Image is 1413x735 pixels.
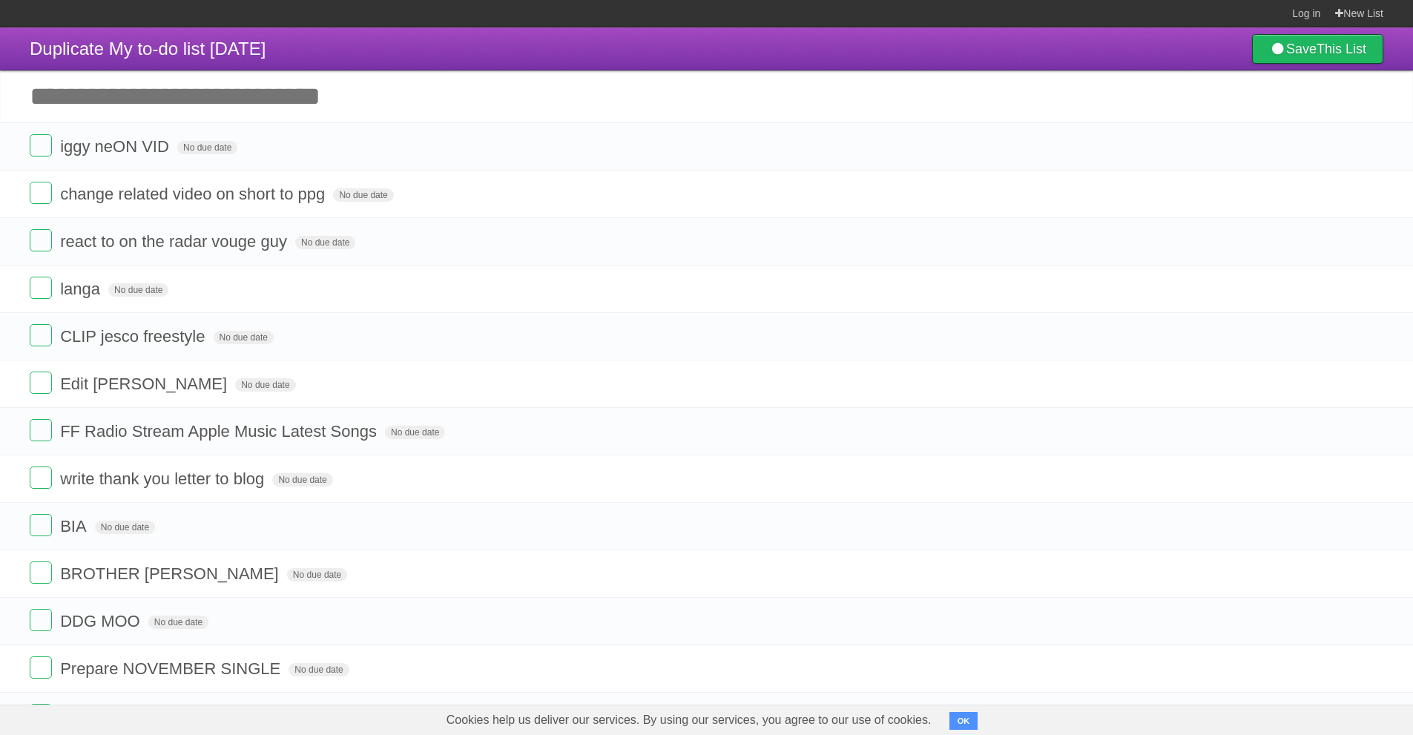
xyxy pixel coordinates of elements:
[30,229,52,251] label: Done
[30,561,52,584] label: Done
[60,517,90,535] span: BIA
[60,469,268,488] span: write thank you letter to blog
[949,712,978,730] button: OK
[60,422,381,441] span: FF Radio Stream Apple Music Latest Songs
[30,704,52,726] label: Done
[30,39,266,59] span: Duplicate My to-do list [DATE]
[272,473,332,487] span: No due date
[60,137,173,156] span: iggy neON VID
[60,612,144,630] span: DDG MOO
[60,564,283,583] span: BROTHER [PERSON_NAME]
[60,375,231,393] span: Edit [PERSON_NAME]
[432,705,946,735] span: Cookies help us deliver our services. By using our services, you agree to our use of cookies.
[30,372,52,394] label: Done
[60,185,329,203] span: change related video on short to ppg
[1252,34,1383,64] a: SaveThis List
[30,609,52,631] label: Done
[30,656,52,679] label: Done
[30,467,52,489] label: Done
[30,134,52,156] label: Done
[177,141,237,154] span: No due date
[30,324,52,346] label: Done
[385,426,445,439] span: No due date
[148,616,208,629] span: No due date
[60,327,208,346] span: CLIP jesco freestyle
[289,663,349,676] span: No due date
[108,283,168,297] span: No due date
[30,182,52,204] label: Done
[60,659,284,678] span: Prepare NOVEMBER SINGLE
[214,331,274,344] span: No due date
[30,514,52,536] label: Done
[30,419,52,441] label: Done
[333,188,393,202] span: No due date
[60,232,291,251] span: react to on the radar vouge guy
[235,378,295,392] span: No due date
[60,280,104,298] span: langa
[30,277,52,299] label: Done
[295,236,355,249] span: No due date
[95,521,155,534] span: No due date
[287,568,347,581] span: No due date
[1317,42,1366,56] b: This List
